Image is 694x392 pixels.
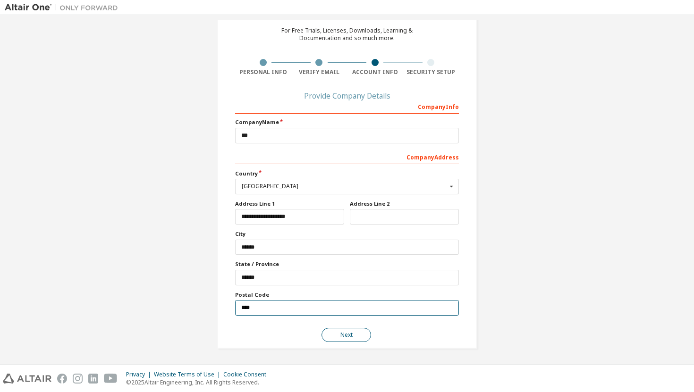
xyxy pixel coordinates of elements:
div: Privacy [126,371,154,378]
div: Account Info [347,68,403,76]
div: Company Address [235,149,459,164]
div: Website Terms of Use [154,371,223,378]
div: For Free Trials, Licenses, Downloads, Learning & Documentation and so much more. [281,27,413,42]
label: Company Name [235,118,459,126]
button: Next [322,328,371,342]
img: linkedin.svg [88,374,98,384]
div: Provide Company Details [235,93,459,99]
img: instagram.svg [73,374,83,384]
div: [GEOGRAPHIC_DATA] [242,183,447,189]
label: Address Line 1 [235,200,344,208]
img: youtube.svg [104,374,118,384]
label: Postal Code [235,291,459,299]
label: Address Line 2 [350,200,459,208]
label: Country [235,170,459,177]
div: Security Setup [403,68,459,76]
div: Create an Altair One Account [271,10,423,21]
img: altair_logo.svg [3,374,51,384]
div: Verify Email [291,68,347,76]
img: Altair One [5,3,123,12]
div: Company Info [235,99,459,114]
div: Personal Info [235,68,291,76]
label: City [235,230,459,238]
p: © 2025 Altair Engineering, Inc. All Rights Reserved. [126,378,272,386]
label: State / Province [235,260,459,268]
img: facebook.svg [57,374,67,384]
div: Cookie Consent [223,371,272,378]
